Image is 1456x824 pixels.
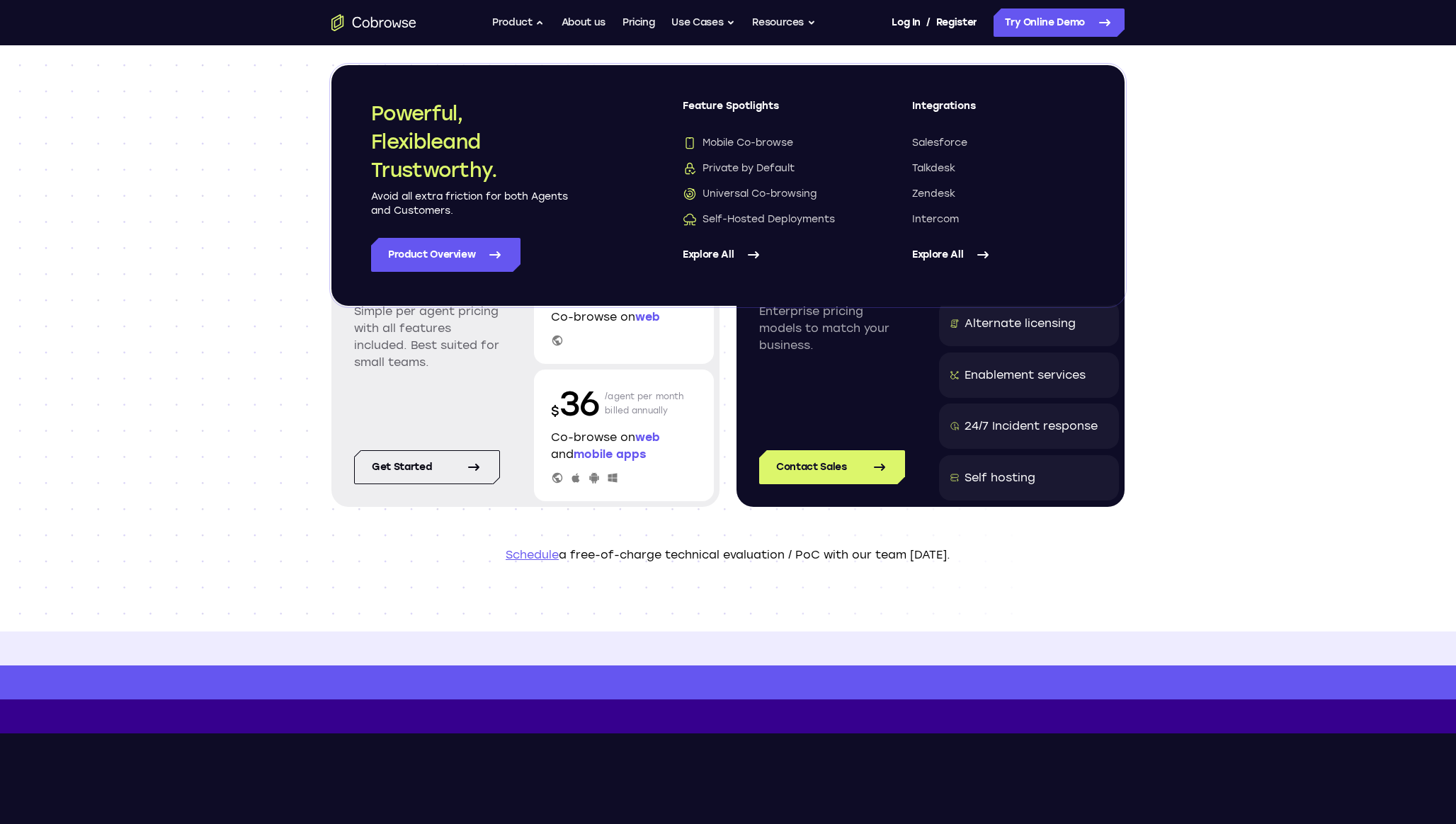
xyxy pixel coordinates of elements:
[492,8,545,37] button: Product
[683,136,855,150] a: Mobile Co-browseMobile Co-browse
[965,418,1098,435] div: 24/7 Incident response
[551,404,559,419] span: $
[635,310,660,324] span: web
[622,8,655,37] a: Pricing
[371,190,569,218] p: Avoid all extra friction for both Agents and Customers.
[683,99,855,125] span: Feature Spotlights
[354,450,500,484] a: Get started
[605,381,684,426] p: /agent per month billed annually
[965,469,1035,486] div: Self hosting
[912,99,1085,125] span: Integrations
[912,187,955,201] span: Zendesk
[683,238,855,272] a: Explore All
[331,547,1125,563] p: a free-of-charge technical evaluation / PoC with our team [DATE].
[551,381,599,426] p: 36
[683,161,795,176] span: Private by Default
[759,303,905,354] p: Enterprise pricing models to match your business.
[331,14,416,31] a: Go to the home page
[551,429,697,463] p: Co-browse on and
[371,238,521,272] a: Product Overview
[574,447,646,461] span: mobile apps
[759,450,905,484] a: Contact Sales
[354,303,500,371] p: Simple per agent pricing with all features included. Best suited for small teams.
[912,161,955,176] span: Talkdesk
[371,99,569,184] h2: Powerful, Flexible and Trustworthy.
[936,8,977,37] a: Register
[683,212,697,227] img: Self-Hosted Deployments
[912,238,1085,272] a: Explore All
[683,212,855,227] a: Self-Hosted DeploymentsSelf-Hosted Deployments
[965,367,1086,384] div: Enablement services
[683,187,697,201] img: Universal Co-browsing
[683,136,697,150] img: Mobile Co-browse
[683,187,817,201] span: Universal Co-browsing
[683,212,835,227] span: Self-Hosted Deployments
[683,187,855,201] a: Universal Co-browsingUniversal Co-browsing
[671,8,735,37] button: Use Cases
[912,212,959,227] span: Intercom
[912,161,1085,176] a: Talkdesk
[912,187,1085,201] a: Zendesk
[752,8,816,37] button: Resources
[912,136,1085,150] a: Salesforce
[912,212,1085,227] a: Intercom
[994,8,1125,37] a: Try Online Demo
[562,8,605,37] a: About us
[551,309,697,326] p: Co-browse on
[683,161,697,176] img: Private by Default
[892,8,920,37] a: Log In
[635,430,660,444] span: web
[506,548,559,561] a: Schedule
[965,315,1076,332] div: Alternate licensing
[683,161,855,176] a: Private by DefaultPrivate by Default
[683,136,793,150] span: Mobile Co-browse
[912,136,967,150] span: Salesforce
[926,14,931,31] span: /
